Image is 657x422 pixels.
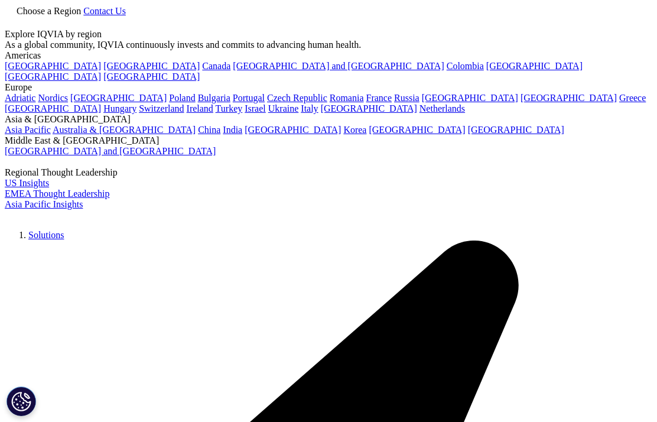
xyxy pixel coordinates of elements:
[103,103,136,113] a: Hungary
[216,103,243,113] a: Turkey
[187,103,213,113] a: Ireland
[486,61,583,71] a: [GEOGRAPHIC_DATA]
[5,167,652,178] div: Regional Thought Leadership
[245,103,266,113] a: Israel
[5,199,83,209] a: Asia Pacific Insights
[468,125,564,135] a: [GEOGRAPHIC_DATA]
[5,189,109,199] a: EMEA Thought Leadership
[28,230,64,240] a: Solutions
[103,72,200,82] a: [GEOGRAPHIC_DATA]
[268,103,299,113] a: Ukraine
[5,29,652,40] div: Explore IQVIA by region
[198,125,220,135] a: China
[5,93,35,103] a: Adriatic
[419,103,465,113] a: Netherlands
[447,61,484,71] a: Colombia
[5,61,101,71] a: [GEOGRAPHIC_DATA]
[330,93,364,103] a: Romania
[169,93,195,103] a: Poland
[38,93,68,103] a: Nordics
[301,103,318,113] a: Italy
[5,146,216,156] a: [GEOGRAPHIC_DATA] and [GEOGRAPHIC_DATA]
[321,103,417,113] a: [GEOGRAPHIC_DATA]
[70,93,167,103] a: [GEOGRAPHIC_DATA]
[369,125,465,135] a: [GEOGRAPHIC_DATA]
[5,82,652,93] div: Europe
[5,178,49,188] a: US Insights
[5,135,652,146] div: Middle East & [GEOGRAPHIC_DATA]
[233,61,444,71] a: [GEOGRAPHIC_DATA] and [GEOGRAPHIC_DATA]
[394,93,419,103] a: Russia
[53,125,196,135] a: Australia & [GEOGRAPHIC_DATA]
[267,93,327,103] a: Czech Republic
[5,114,652,125] div: Asia & [GEOGRAPHIC_DATA]
[6,387,36,416] button: Cookie-inställningar
[103,61,200,71] a: [GEOGRAPHIC_DATA]
[223,125,242,135] a: India
[521,93,617,103] a: [GEOGRAPHIC_DATA]
[198,93,230,103] a: Bulgaria
[619,93,646,103] a: Greece
[233,93,265,103] a: Portugal
[202,61,230,71] a: Canada
[5,125,51,135] a: Asia Pacific
[139,103,184,113] a: Switzerland
[5,72,101,82] a: [GEOGRAPHIC_DATA]
[343,125,366,135] a: Korea
[83,6,126,16] a: Contact Us
[5,40,652,50] div: As a global community, IQVIA continuously invests and commits to advancing human health.
[366,93,392,103] a: France
[5,103,101,113] a: [GEOGRAPHIC_DATA]
[422,93,518,103] a: [GEOGRAPHIC_DATA]
[245,125,341,135] a: [GEOGRAPHIC_DATA]
[5,50,652,61] div: Americas
[17,6,81,16] span: Choose a Region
